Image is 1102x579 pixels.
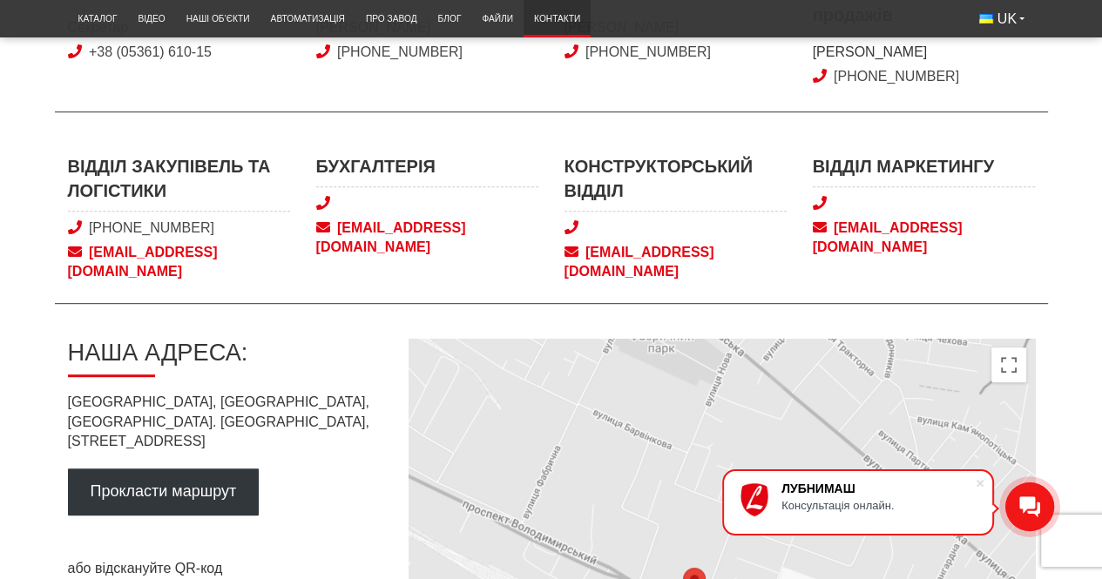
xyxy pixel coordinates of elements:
[781,499,975,512] div: Консультація онлайн.
[68,468,260,515] a: Прокласти маршрут
[260,4,355,33] a: Автоматизація
[991,347,1026,382] button: Перемкнути повноекранний режим
[337,44,463,59] a: [PHONE_NUMBER]
[68,154,290,211] span: Відділ закупівель та логістики
[68,559,381,578] p: або відскануйте QR-код
[524,4,591,33] a: Контакти
[89,44,212,59] a: +38 (05361) 610-15
[127,4,175,33] a: Відео
[316,219,538,258] a: [EMAIL_ADDRESS][DOMAIN_NAME]
[471,4,524,33] a: Файли
[68,339,381,378] h2: Наша адреса:
[813,43,1035,62] span: [PERSON_NAME]
[565,243,787,282] a: [EMAIL_ADDRESS][DOMAIN_NAME]
[68,393,381,451] p: [GEOGRAPHIC_DATA], [GEOGRAPHIC_DATA], [GEOGRAPHIC_DATA]. [GEOGRAPHIC_DATA], [STREET_ADDRESS]
[316,154,538,186] span: Бухгалтерія
[813,219,1035,258] a: [EMAIL_ADDRESS][DOMAIN_NAME]
[585,44,711,59] a: [PHONE_NUMBER]
[969,4,1035,34] button: UK
[68,4,128,33] a: Каталог
[834,69,959,84] a: [PHONE_NUMBER]
[176,4,260,33] a: Наші об’єкти
[979,14,993,24] img: Українська
[781,481,975,495] div: ЛУБНИМАШ
[813,154,1035,186] span: Відділ маркетингу
[997,10,1017,29] span: UK
[355,4,428,33] a: Про завод
[428,4,472,33] a: Блог
[68,243,290,282] a: [EMAIL_ADDRESS][DOMAIN_NAME]
[565,154,787,211] span: Конструкторський відділ
[89,220,214,235] a: [PHONE_NUMBER]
